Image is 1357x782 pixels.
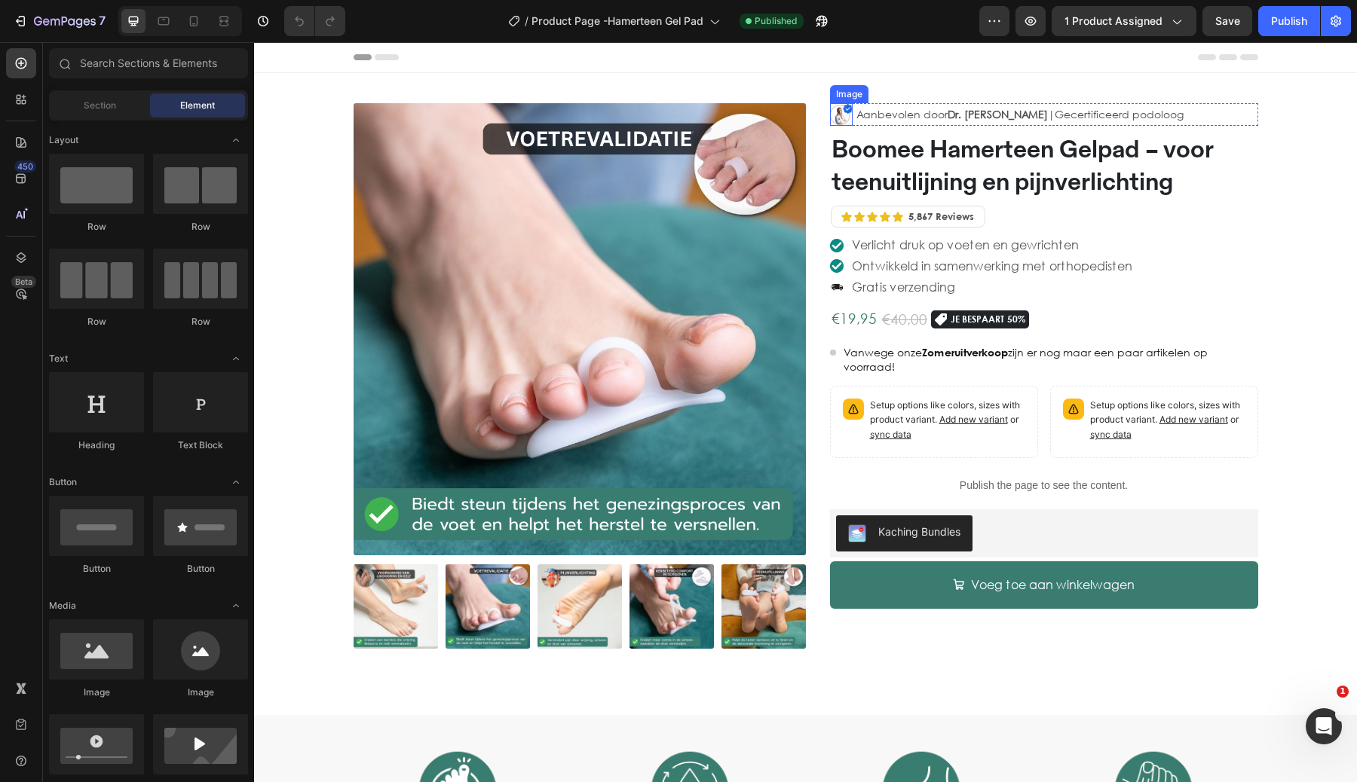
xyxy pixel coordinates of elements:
[836,356,991,400] p: Setup options like colors, sizes with product variant.
[224,470,248,494] span: Toggle open
[6,6,112,36] button: 7
[49,352,68,365] span: Text
[1258,6,1320,36] button: Publish
[685,371,754,383] span: Add new variant
[1064,14,1162,29] span: 1 product assigned
[1337,686,1349,698] span: 1
[836,386,878,398] span: sync data
[624,482,706,498] div: Kaching Bundles
[576,266,624,288] div: €19,95
[598,195,878,211] p: Verlicht druk op voeten en gewrichten
[525,14,528,29] span: /
[49,220,144,234] div: Row
[717,535,881,551] div: Voeg toe aan winkelwagen
[224,347,248,371] span: Toggle open
[582,473,718,509] button: Kaching Bundles
[11,276,36,288] div: Beta
[254,42,1357,782] iframe: Design area
[1271,14,1307,29] div: Publish
[49,133,78,147] span: Layout
[49,686,144,699] div: Image
[49,48,248,78] input: Search Sections & Elements
[153,686,248,699] div: Image
[153,315,248,328] div: Row
[153,438,248,452] div: Text Block
[49,599,76,612] span: Media
[284,6,345,36] div: Undo/Redo
[594,482,612,500] img: KachingBundles.png
[531,14,703,29] span: Product Page -Hamerteen Gel Pad
[49,438,144,452] div: Heading
[590,303,1004,332] p: Vanwege onze zijn er nog maar een paar artikelen op voorraad!
[224,594,248,618] span: Toggle open
[626,263,675,292] div: €40,00
[1306,708,1342,744] iframe: Intercom live chat
[576,90,1004,157] h1: Boomee Hamerteen Gelpad – voor teenuitlijning en pijnverlichting
[49,475,77,489] span: Button
[180,99,215,112] span: Element
[84,99,116,112] span: Section
[576,435,1004,451] p: Publish the page to see the content.
[654,168,720,180] span: 5,867 Reviews
[49,315,144,328] div: Row
[99,12,106,30] p: 7
[905,371,974,383] span: Add new variant
[616,356,771,400] p: Setup options like colors, sizes with product variant.
[224,128,248,152] span: Toggle open
[598,216,878,232] p: Ontwikkeld in samenwerking met orthopedisten
[1052,6,1196,36] button: 1 product assigned
[668,304,754,316] span: Zomeruitverkoop
[49,562,144,576] div: Button
[14,160,36,173] div: 450
[153,562,248,576] div: Button
[602,63,930,81] p: Aanbevolen door |Gecertificeerd podoloog
[576,519,1004,567] button: Voeg toe aan winkelwagen
[598,237,878,253] p: Gratis verzending
[616,386,657,398] span: sync data
[677,268,775,286] pre: JE BESPAART 50%
[1202,6,1252,36] button: Save
[694,65,794,79] strong: Dr. [PERSON_NAME]
[1215,15,1240,27] span: Save
[755,14,798,28] span: Published
[579,45,611,59] div: Image
[153,220,248,234] div: Row
[576,61,599,84] img: gempages_565365115889648402-31855a83-f726-45e7-801b-0ea303393ce4.webp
